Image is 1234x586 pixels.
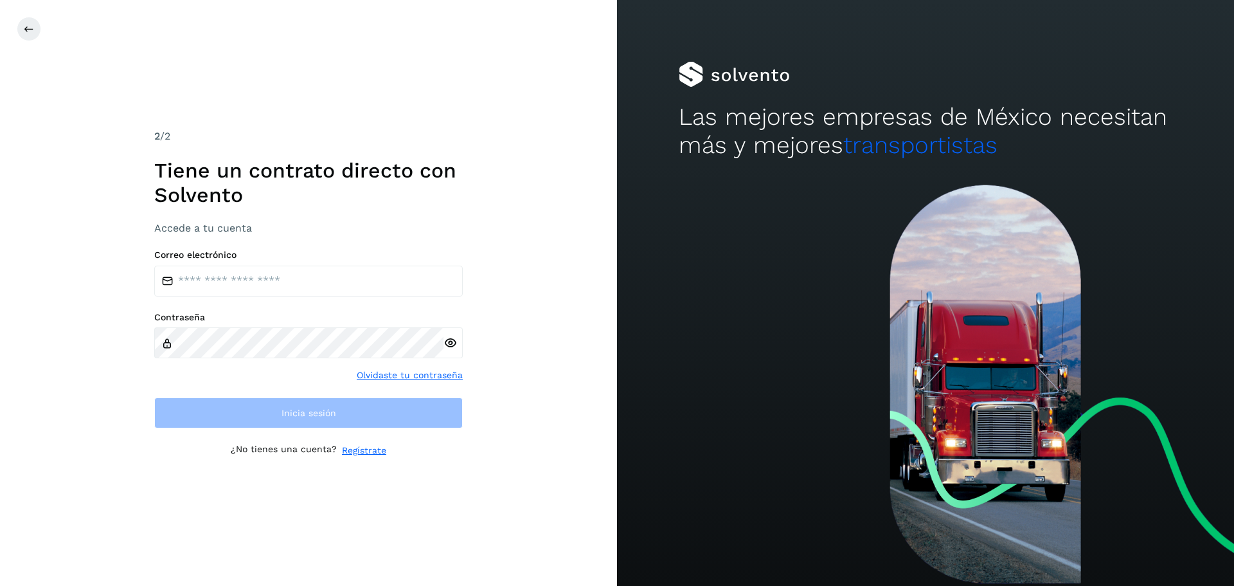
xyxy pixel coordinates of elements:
span: Inicia sesión [282,408,336,417]
div: /2 [154,129,463,144]
label: Contraseña [154,312,463,323]
a: Regístrate [342,444,386,457]
h2: Las mejores empresas de México necesitan más y mejores [679,103,1172,160]
button: Inicia sesión [154,398,463,428]
label: Correo electrónico [154,250,463,261]
span: 2 [154,130,160,142]
a: Olvidaste tu contraseña [357,369,463,382]
h1: Tiene un contrato directo con Solvento [154,158,463,208]
span: transportistas [843,131,997,159]
h3: Accede a tu cuenta [154,222,463,234]
p: ¿No tienes una cuenta? [231,444,337,457]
